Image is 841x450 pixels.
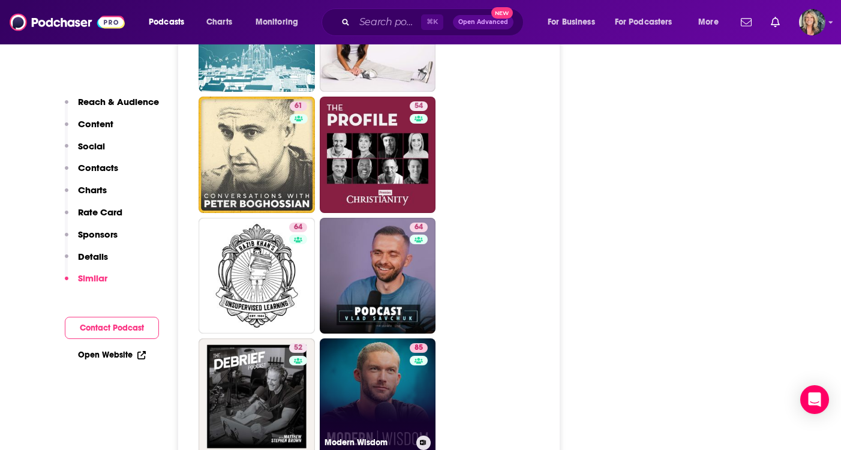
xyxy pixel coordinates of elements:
p: Charts [78,184,107,196]
a: 64 [320,218,436,334]
a: 61 [290,101,307,111]
span: New [491,7,513,19]
span: More [698,14,719,31]
a: 85 [410,343,428,353]
button: Social [65,140,105,163]
span: Podcasts [149,14,184,31]
button: Charts [65,184,107,206]
a: Show notifications dropdown [736,12,756,32]
span: 64 [415,221,423,233]
a: 64 [289,223,307,232]
span: 52 [294,342,302,354]
span: 64 [294,221,302,233]
img: User Profile [799,9,825,35]
input: Search podcasts, credits, & more... [355,13,421,32]
h3: Modern Wisdom [325,437,412,448]
span: For Business [548,14,595,31]
p: Rate Card [78,206,122,218]
button: Details [65,251,108,273]
span: 85 [415,342,423,354]
button: Sponsors [65,229,118,251]
a: 52 [289,343,307,353]
button: Show profile menu [799,9,825,35]
a: 54 [410,101,428,111]
span: 54 [415,100,423,112]
span: ⌘ K [421,14,443,30]
button: open menu [607,13,690,32]
a: 61 [199,97,315,213]
button: open menu [247,13,314,32]
a: Charts [199,13,239,32]
span: For Podcasters [615,14,672,31]
a: 64 [410,223,428,232]
button: Contact Podcast [65,317,159,339]
p: Content [78,118,113,130]
button: Similar [65,272,107,295]
a: 64 [199,218,315,334]
a: Show notifications dropdown [766,12,785,32]
p: Sponsors [78,229,118,240]
div: Search podcasts, credits, & more... [333,8,535,36]
a: 54 [320,97,436,213]
p: Social [78,140,105,152]
p: Details [78,251,108,262]
button: open menu [539,13,610,32]
span: 61 [295,100,302,112]
button: Contacts [65,162,118,184]
span: Charts [206,14,232,31]
p: Reach & Audience [78,96,159,107]
span: Monitoring [256,14,298,31]
p: Contacts [78,162,118,173]
span: Logged in as lisa.beech [799,9,825,35]
a: Open Website [78,350,146,360]
button: Rate Card [65,206,122,229]
button: open menu [690,13,734,32]
div: Open Intercom Messenger [800,385,829,414]
p: Similar [78,272,107,284]
button: open menu [140,13,200,32]
img: Podchaser - Follow, Share and Rate Podcasts [10,11,125,34]
button: Reach & Audience [65,96,159,118]
button: Open AdvancedNew [453,15,513,29]
span: Open Advanced [458,19,508,25]
button: Content [65,118,113,140]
